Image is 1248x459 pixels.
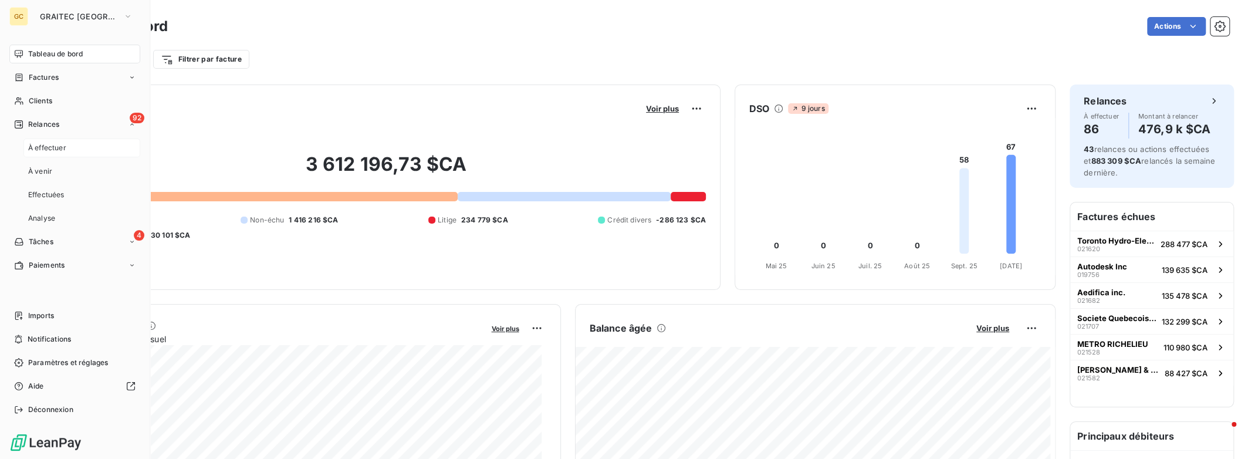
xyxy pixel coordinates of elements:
img: Logo LeanPay [9,433,82,452]
tspan: Sept. 25 [951,262,977,270]
span: Chiffre d'affaires mensuel [66,333,483,345]
span: À venir [28,166,52,177]
tspan: [DATE] [1000,262,1022,270]
tspan: Août 25 [904,262,930,270]
span: GRAITEC [GEOGRAPHIC_DATA] [40,12,119,21]
button: Societe Quebecoise des Infrastructures021707132 299 $CA [1070,308,1233,334]
span: 883 309 $CA [1091,156,1141,166]
span: 021620 [1077,245,1100,252]
span: Tableau de bord [28,49,83,59]
span: 110 980 $CA [1164,343,1208,352]
button: Aedifica inc.021682135 478 $CA [1070,282,1233,308]
span: 021707 [1077,323,1099,330]
span: Crédit divers [607,215,651,225]
span: 43 [1084,144,1094,154]
button: METRO RICHELIEU021528110 980 $CA [1070,334,1233,360]
span: relances ou actions effectuées et relancés la semaine dernière. [1084,144,1215,177]
button: [PERSON_NAME] & Associates Ltd02158288 427 $CA [1070,360,1233,386]
span: [PERSON_NAME] & Associates Ltd [1077,365,1160,374]
span: Imports [28,310,54,321]
span: 92 [130,113,144,123]
span: Aide [28,381,44,392]
iframe: Intercom live chat [1208,419,1236,447]
button: Voir plus [642,103,682,114]
h6: Principaux débiteurs [1070,422,1233,450]
span: Paramètres et réglages [28,357,108,368]
button: Actions [1147,17,1206,36]
span: 88 427 $CA [1165,369,1208,378]
h6: Balance âgée [590,321,652,335]
h6: Factures échues [1070,203,1233,231]
tspan: Juin 25 [811,262,835,270]
span: Societe Quebecoise des Infrastructures [1077,313,1157,323]
span: Factures [29,72,59,83]
button: Voir plus [488,323,523,333]
h6: Relances [1084,94,1127,108]
span: 021528 [1077,349,1100,356]
span: Aedifica inc. [1077,288,1125,297]
span: 021582 [1077,374,1100,382]
span: Voir plus [976,323,1009,333]
span: Voir plus [646,104,679,113]
span: 139 635 $CA [1162,265,1208,275]
span: 135 478 $CA [1162,291,1208,301]
button: Toronto Hydro-Electric System Ltd.021620288 477 $CA [1070,231,1233,256]
button: Filtrer par facture [153,50,249,69]
span: Paiements [29,260,65,271]
h4: 86 [1084,120,1119,139]
span: Tâches [29,237,53,247]
span: 4 [134,230,144,241]
span: 132 299 $CA [1162,317,1208,326]
span: Déconnexion [28,404,73,415]
span: -30 101 $CA [147,230,191,241]
span: 9 jours [788,103,828,114]
button: Voir plus [973,323,1013,333]
span: Toronto Hydro-Electric System Ltd. [1077,236,1156,245]
span: Litige [438,215,456,225]
span: Non-échu [250,215,284,225]
tspan: Juil. 25 [858,262,882,270]
span: Effectuées [28,190,65,200]
span: Montant à relancer [1138,113,1211,120]
a: Aide [9,377,140,396]
div: GC [9,7,28,26]
span: Voir plus [492,325,519,333]
span: À effectuer [1084,113,1119,120]
button: Autodesk Inc019756139 635 $CA [1070,256,1233,282]
span: À effectuer [28,143,66,153]
span: -286 123 $CA [656,215,706,225]
span: 021682 [1077,297,1100,304]
span: 019756 [1077,271,1100,278]
span: Analyse [28,213,55,224]
span: Autodesk Inc [1077,262,1127,271]
span: METRO RICHELIEU [1077,339,1148,349]
span: 234 779 $CA [461,215,508,225]
h4: 476,9 k $CA [1138,120,1211,139]
h2: 3 612 196,73 $CA [66,153,706,188]
span: Relances [28,119,59,130]
h6: DSO [749,102,769,116]
span: Notifications [28,334,71,345]
tspan: Mai 25 [766,262,787,270]
span: Clients [29,96,52,106]
span: 1 416 216 $CA [289,215,338,225]
span: 288 477 $CA [1161,239,1208,249]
